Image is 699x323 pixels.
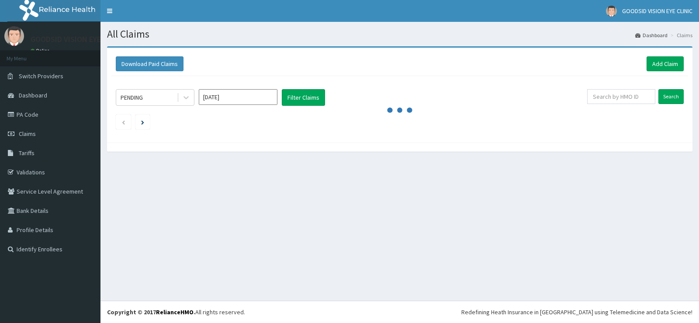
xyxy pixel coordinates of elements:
button: Filter Claims [282,89,325,106]
input: Search [658,89,684,104]
span: Tariffs [19,149,35,157]
span: GOODSID VISION EYE CLINIC [622,7,692,15]
h1: All Claims [107,28,692,40]
div: Redefining Heath Insurance in [GEOGRAPHIC_DATA] using Telemedicine and Data Science! [461,308,692,316]
a: Previous page [121,118,125,126]
a: Next page [141,118,144,126]
span: Claims [19,130,36,138]
input: Search by HMO ID [587,89,656,104]
span: Switch Providers [19,72,63,80]
a: Add Claim [647,56,684,71]
a: RelianceHMO [156,308,194,316]
span: Dashboard [19,91,47,99]
img: User Image [4,26,24,46]
p: GOODSID VISION EYE CLINIC [31,35,125,43]
li: Claims [668,31,692,39]
svg: audio-loading [387,97,413,123]
input: Select Month and Year [199,89,277,105]
button: Download Paid Claims [116,56,183,71]
img: User Image [606,6,617,17]
div: PENDING [121,93,143,102]
a: Online [31,48,52,54]
a: Dashboard [635,31,668,39]
strong: Copyright © 2017 . [107,308,195,316]
footer: All rights reserved. [100,301,699,323]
